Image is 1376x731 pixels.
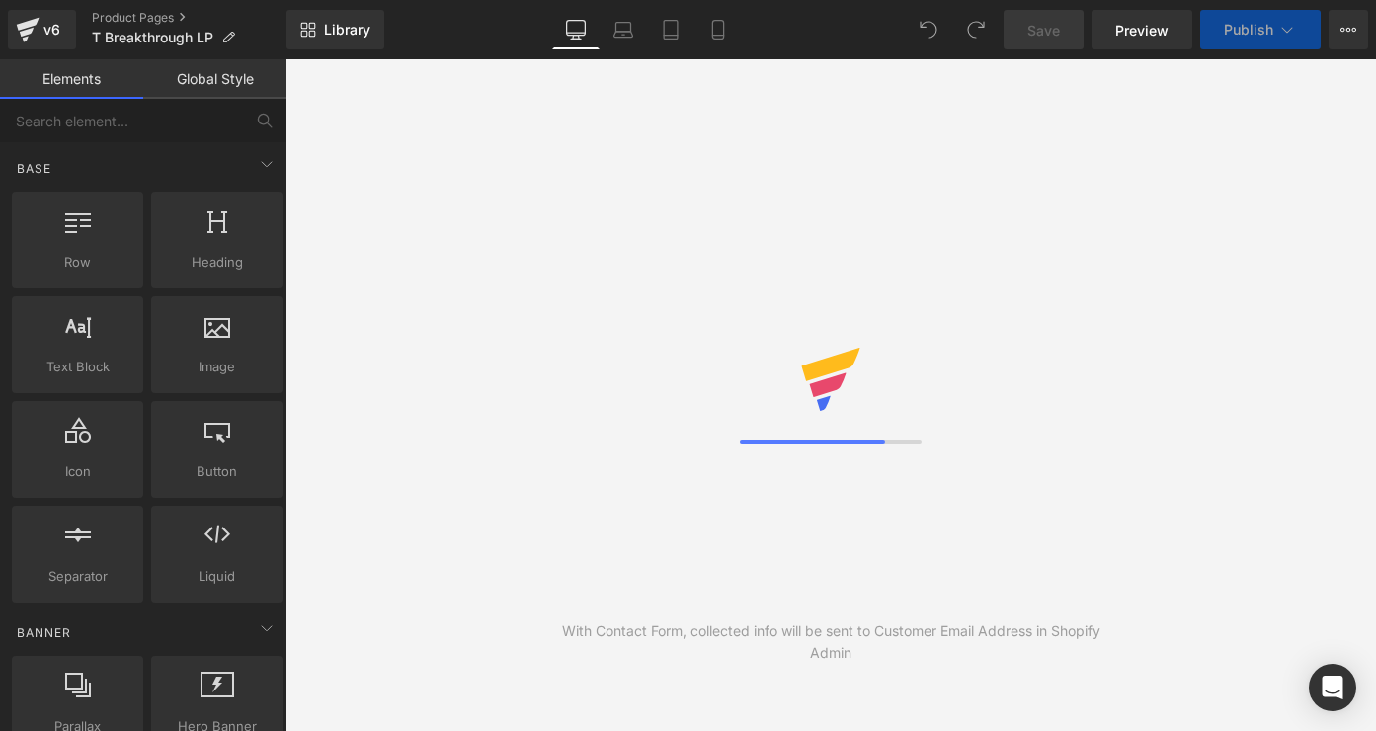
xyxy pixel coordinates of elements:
[600,10,647,49] a: Laptop
[1027,20,1060,41] span: Save
[143,59,286,99] a: Global Style
[18,252,137,273] span: Row
[92,30,213,45] span: T Breakthrough LP
[1329,10,1368,49] button: More
[18,461,137,482] span: Icon
[552,10,600,49] a: Desktop
[15,159,53,178] span: Base
[40,17,64,42] div: v6
[647,10,694,49] a: Tablet
[909,10,948,49] button: Undo
[8,10,76,49] a: v6
[157,357,277,377] span: Image
[324,21,370,39] span: Library
[558,620,1103,664] div: With Contact Form, collected info will be sent to Customer Email Address in Shopify Admin
[1092,10,1192,49] a: Preview
[157,252,277,273] span: Heading
[18,357,137,377] span: Text Block
[157,566,277,587] span: Liquid
[694,10,742,49] a: Mobile
[1115,20,1169,41] span: Preview
[92,10,286,26] a: Product Pages
[1200,10,1321,49] button: Publish
[286,10,384,49] a: New Library
[1309,664,1356,711] div: Open Intercom Messenger
[1224,22,1273,38] span: Publish
[956,10,996,49] button: Redo
[18,566,137,587] span: Separator
[15,623,73,642] span: Banner
[157,461,277,482] span: Button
